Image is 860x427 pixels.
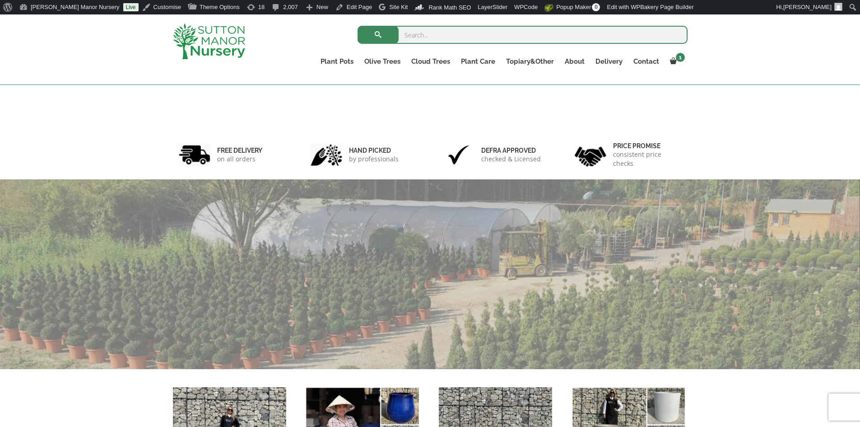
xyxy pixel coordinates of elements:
a: Live [123,3,139,11]
span: [PERSON_NAME] [783,4,832,10]
h6: Defra approved [481,146,541,155]
span: Site Kit [389,4,408,10]
img: 3.jpg [443,143,474,166]
a: Olive Trees [359,55,406,68]
span: Rank Math SEO [428,4,471,11]
input: Search... [358,26,688,44]
a: Plant Pots [315,55,359,68]
img: logo [173,23,245,59]
h6: Price promise [613,142,682,150]
img: 2.jpg [311,143,342,166]
a: Cloud Trees [406,55,456,68]
a: Topiary&Other [501,55,559,68]
a: About [559,55,590,68]
p: on all orders [217,155,262,164]
p: consistent price checks [613,150,682,168]
a: Plant Care [456,55,501,68]
a: Delivery [590,55,628,68]
img: 1.jpg [179,143,210,166]
h6: hand picked [349,146,399,155]
span: 0 [592,3,600,11]
h6: FREE DELIVERY [217,146,262,155]
img: 4.jpg [575,141,606,169]
a: Contact [628,55,665,68]
p: checked & Licensed [481,155,541,164]
a: 1 [665,55,688,68]
p: by professionals [349,155,399,164]
span: 1 [676,53,685,62]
